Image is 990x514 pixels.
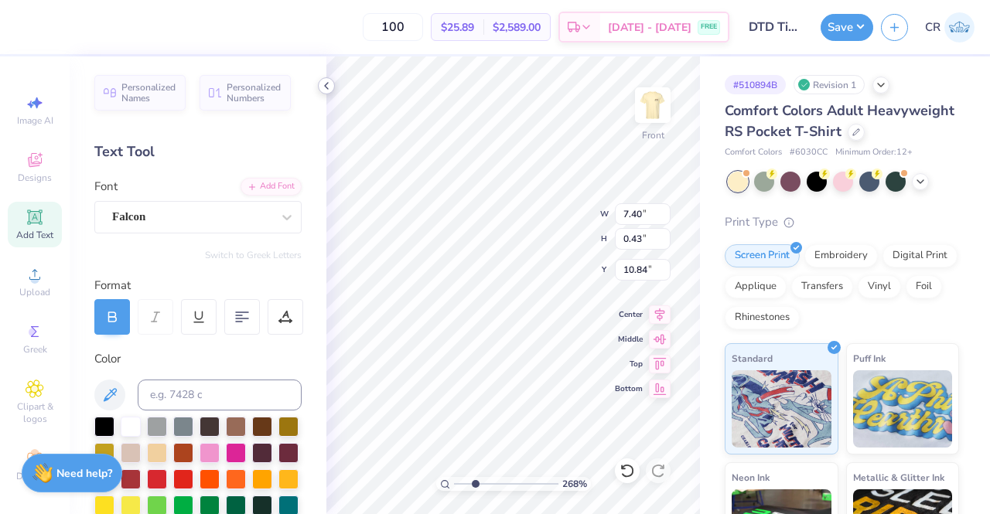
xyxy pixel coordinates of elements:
[725,275,787,298] div: Applique
[608,19,691,36] span: [DATE] - [DATE]
[8,400,62,425] span: Clipart & logos
[16,470,53,482] span: Decorate
[906,275,942,298] div: Foil
[821,14,873,41] button: Save
[18,172,52,184] span: Designs
[493,19,541,36] span: $2,589.00
[241,178,302,196] div: Add Font
[615,309,643,320] span: Center
[701,22,717,32] span: FREE
[56,466,112,481] strong: Need help?
[804,244,878,267] div: Embroidery
[363,13,423,41] input: – –
[794,75,865,94] div: Revision 1
[790,146,828,159] span: # 6030CC
[725,75,786,94] div: # 510894B
[882,244,958,267] div: Digital Print
[835,146,913,159] span: Minimum Order: 12 +
[853,350,886,366] span: Puff Ink
[94,277,303,294] div: Format
[615,383,643,394] span: Bottom
[725,101,954,141] span: Comfort Colors Adult Heavyweight RS Pocket T-Shirt
[615,334,643,345] span: Middle
[23,343,47,356] span: Greek
[94,141,302,162] div: Text Tool
[725,306,800,329] div: Rhinestones
[16,229,53,241] span: Add Text
[615,359,643,369] span: Top
[944,12,975,43] img: Conner Roberts
[853,370,953,448] img: Puff Ink
[858,275,901,298] div: Vinyl
[791,275,853,298] div: Transfers
[94,178,118,196] label: Font
[725,146,782,159] span: Comfort Colors
[562,477,587,491] span: 268 %
[642,128,664,142] div: Front
[737,12,813,43] input: Untitled Design
[725,244,800,267] div: Screen Print
[17,114,53,127] span: Image AI
[732,469,770,485] span: Neon Ink
[925,19,940,36] span: CR
[94,350,302,368] div: Color
[19,286,50,298] span: Upload
[732,370,831,448] img: Standard
[925,12,975,43] a: CR
[637,90,668,121] img: Front
[121,82,176,104] span: Personalized Names
[205,249,302,261] button: Switch to Greek Letters
[138,380,302,410] input: e.g. 7428 c
[853,469,944,485] span: Metallic & Glitter Ink
[227,82,282,104] span: Personalized Numbers
[732,350,773,366] span: Standard
[725,213,959,231] div: Print Type
[441,19,474,36] span: $25.89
